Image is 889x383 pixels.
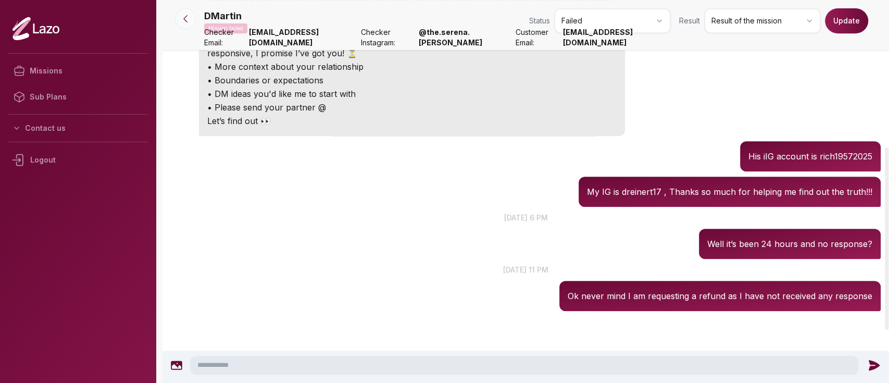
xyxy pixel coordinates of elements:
strong: [EMAIL_ADDRESS][DOMAIN_NAME] [563,27,671,48]
span: Checker Instagram: [361,27,415,48]
p: • Please send your partner @ [207,101,617,114]
button: Update [825,8,868,33]
span: Checker Email: [204,27,245,48]
p: My IG is dreinert17 , Thanks so much for helping me find out the truth!!! [587,185,872,199]
p: • DM ideas you'd like me to start with [207,87,617,101]
p: Ok never mind I am requesting a refund as I have not received any response [568,289,872,303]
a: Sub Plans [8,84,148,110]
span: Result [679,16,700,26]
p: Mission failed [204,23,247,33]
strong: [EMAIL_ADDRESS][DOMAIN_NAME] [249,27,357,48]
p: DMartin [204,9,242,23]
p: [DATE] 6 pm [162,212,889,223]
a: Missions [8,58,148,84]
div: Logout [8,146,148,174]
p: [DATE] 11 pm [162,264,889,275]
p: Let’s find out 👀 [207,114,617,128]
p: Well it’s been 24 hours and no response? [707,237,872,251]
button: Contact us [8,119,148,138]
span: Customer Email: [516,27,559,48]
p: His iIG account is rich19572025 [748,150,872,163]
p: • Boundaries or expectations [207,73,617,87]
p: • More context about your relationship [207,60,617,73]
span: Status [529,16,550,26]
strong: @ the.serena.[PERSON_NAME] [419,27,511,48]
